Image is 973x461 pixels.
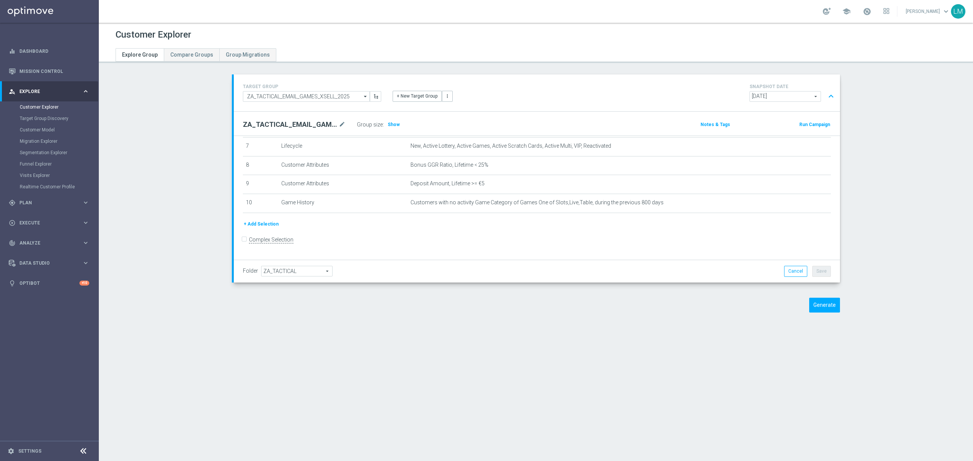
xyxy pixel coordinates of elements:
button: Generate [809,298,840,313]
i: keyboard_arrow_right [82,199,89,206]
div: Analyze [9,240,82,246]
div: Dashboard [9,41,89,61]
a: Target Group Discovery [20,115,79,122]
a: Optibot [19,273,79,293]
button: lightbulb Optibot +10 [8,280,90,286]
button: Data Studio keyboard_arrow_right [8,260,90,266]
label: Complex Selection [249,236,293,243]
a: Settings [18,449,41,453]
button: Cancel [784,266,807,276]
i: equalizer [9,48,16,55]
button: track_changes Analyze keyboard_arrow_right [8,240,90,246]
span: keyboard_arrow_down [942,7,950,16]
div: TARGET GROUP arrow_drop_down + New Target Group more_vert SNAPSHOT DATE arrow_drop_down expand_less [243,82,831,104]
a: Funnel Explorer [20,161,79,167]
button: person_search Explore keyboard_arrow_right [8,88,90,95]
span: New, Active Lottery, Active Games, Active Scratch Cards, Active Multi, VIP, Reactivated [410,143,611,149]
div: +10 [79,281,89,286]
label: Group size [357,122,383,128]
span: Explore [19,89,82,94]
div: Segmentation Explorer [20,147,98,158]
i: track_changes [9,240,16,246]
a: Mission Control [19,61,89,81]
i: arrow_drop_down [362,92,369,101]
button: more_vert [442,91,453,101]
h4: SNAPSHOT DATE [750,84,837,89]
span: Explore Group [122,52,158,58]
span: Compare Groups [170,52,213,58]
i: keyboard_arrow_right [82,88,89,95]
h4: TARGET GROUP [243,84,381,89]
span: Data Studio [19,261,82,265]
i: more_vert [445,93,450,99]
span: Analyze [19,241,82,245]
div: Customer Model [20,124,98,136]
label: : [383,122,384,128]
div: Customer Explorer [20,101,98,113]
div: Plan [9,199,82,206]
i: lightbulb [9,280,16,287]
span: Group Migrations [226,52,270,58]
label: Folder [243,268,258,274]
div: Funnel Explorer [20,158,98,170]
button: Mission Control [8,68,90,74]
i: keyboard_arrow_right [82,239,89,246]
td: 10 [243,194,278,213]
button: Run Campaign [799,120,831,129]
div: Migration Explorer [20,136,98,147]
a: Visits Explorer [20,172,79,178]
i: person_search [9,88,16,95]
a: Customer Explorer [20,104,79,110]
i: play_circle_outline [9,219,16,226]
div: Data Studio [9,260,82,267]
button: expand_less [826,89,837,104]
td: Game History [278,194,407,213]
i: mode_edit [339,120,345,129]
button: Notes & Tags [700,120,731,129]
span: Plan [19,201,82,205]
a: Segmentation Explorer [20,150,79,156]
div: Realtime Customer Profile [20,181,98,193]
button: Save [812,266,831,276]
h2: ZA_TACTICAL_EMAIL_GAMES_XSELL_2025 [243,120,337,129]
ul: Tabs [116,48,276,62]
span: Show [388,122,400,127]
td: 7 [243,137,278,156]
button: gps_fixed Plan keyboard_arrow_right [8,200,90,206]
h1: Customer Explorer [116,29,191,40]
td: Lifecycle [278,137,407,156]
button: equalizer Dashboard [8,48,90,54]
button: + Add Selection [243,220,279,228]
button: + New Target Group [393,91,442,101]
i: keyboard_arrow_right [82,259,89,267]
span: Execute [19,221,82,225]
td: Customer Attributes [278,156,407,175]
a: Customer Model [20,127,79,133]
div: Target Group Discovery [20,113,98,124]
div: Execute [9,219,82,226]
td: 8 [243,156,278,175]
a: Realtime Customer Profile [20,184,79,190]
i: keyboard_arrow_right [82,219,89,226]
div: Mission Control [9,61,89,81]
span: Deposit Amount, Lifetime >= €5 [410,180,485,187]
div: Optibot [9,273,89,293]
a: [PERSON_NAME]keyboard_arrow_down [905,6,951,17]
div: LM [951,4,965,19]
td: Customer Attributes [278,175,407,194]
span: Customers with no activity Game Category of Games One of Slots,Live,Table, during the previous 80... [410,199,664,206]
div: play_circle_outline Execute keyboard_arrow_right [8,220,90,226]
span: Bonus GGR Ratio, Lifetime < 25% [410,162,488,168]
div: Explore [9,88,82,95]
span: school [842,7,851,16]
div: Visits Explorer [20,170,98,181]
i: gps_fixed [9,199,16,206]
input: Select Existing or Create New [243,91,370,102]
